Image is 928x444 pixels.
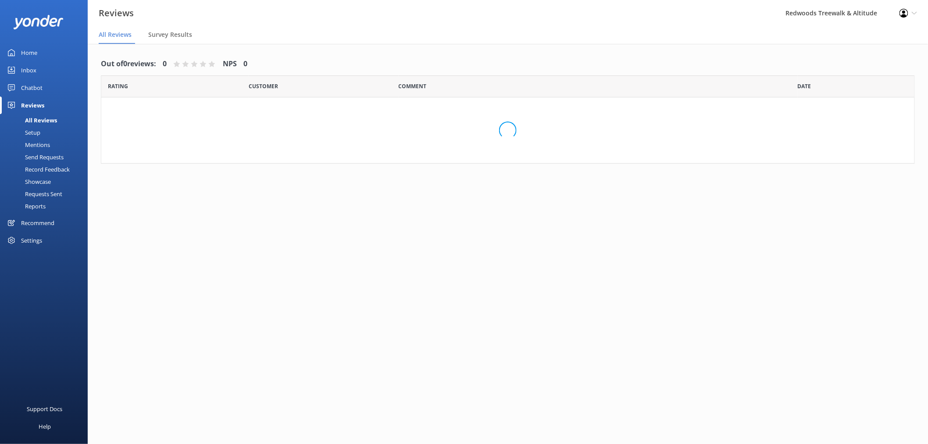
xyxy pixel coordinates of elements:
img: yonder-white-logo.png [13,15,64,29]
div: Support Docs [27,400,63,418]
div: Record Feedback [5,163,70,175]
div: Inbox [21,61,36,79]
h4: 0 [163,58,167,70]
a: Reports [5,200,88,212]
div: Chatbot [21,79,43,97]
a: Record Feedback [5,163,88,175]
span: Date [108,82,128,90]
div: Send Requests [5,151,64,163]
h4: NPS [223,58,237,70]
div: Reviews [21,97,44,114]
h4: Out of 0 reviews: [101,58,156,70]
a: All Reviews [5,114,88,126]
div: Setup [5,126,40,139]
span: Date [798,82,811,90]
a: Showcase [5,175,88,188]
span: All Reviews [99,30,132,39]
a: Mentions [5,139,88,151]
div: Settings [21,232,42,249]
div: Requests Sent [5,188,62,200]
span: Question [399,82,427,90]
a: Send Requests [5,151,88,163]
span: Survey Results [148,30,192,39]
div: Home [21,44,37,61]
div: Help [39,418,51,435]
a: Requests Sent [5,188,88,200]
span: Date [249,82,278,90]
div: Reports [5,200,46,212]
div: Showcase [5,175,51,188]
div: Recommend [21,214,54,232]
h3: Reviews [99,6,134,20]
div: All Reviews [5,114,57,126]
a: Setup [5,126,88,139]
div: Mentions [5,139,50,151]
h4: 0 [243,58,247,70]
